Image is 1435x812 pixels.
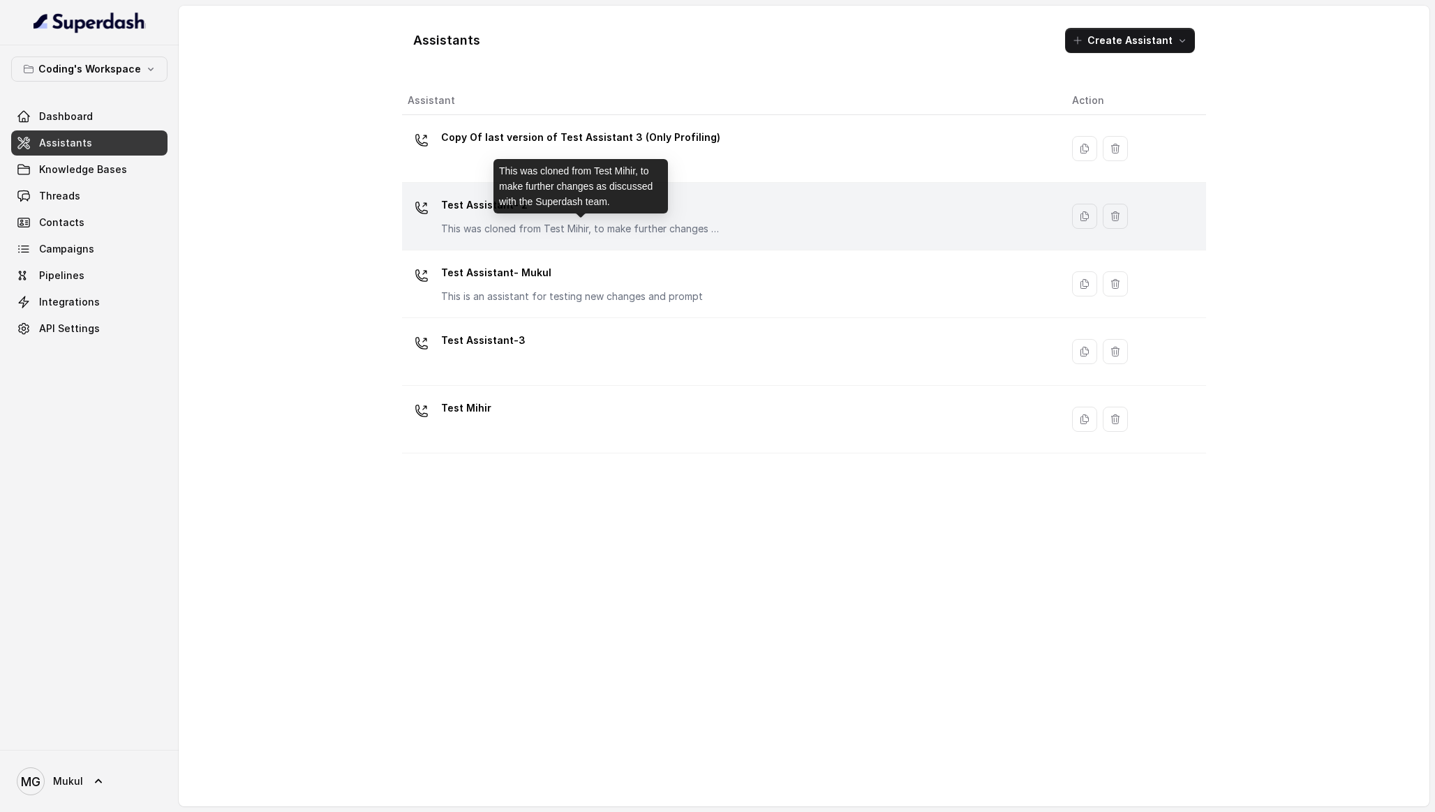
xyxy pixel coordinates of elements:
[441,262,703,284] p: Test Assistant- Mukul
[39,242,94,256] span: Campaigns
[11,316,168,341] a: API Settings
[11,290,168,315] a: Integrations
[441,194,720,216] p: Test Assistant- 2
[53,774,83,788] span: Mukul
[39,189,80,203] span: Threads
[39,216,84,230] span: Contacts
[11,104,168,129] a: Dashboard
[39,136,92,150] span: Assistants
[39,269,84,283] span: Pipelines
[39,110,93,123] span: Dashboard
[38,61,141,77] p: Coding's Workspace
[493,159,668,213] div: This was cloned from Test Mihir, to make further changes as discussed with the Superdash team.
[402,87,1061,115] th: Assistant
[1065,28,1195,53] button: Create Assistant
[11,157,168,182] a: Knowledge Bases
[11,236,168,262] a: Campaigns
[11,263,168,288] a: Pipelines
[441,126,720,149] p: Copy Of last version of Test Assistant 3 (Only Profiling)
[11,130,168,156] a: Assistants
[441,329,526,352] p: Test Assistant-3
[34,11,146,33] img: light.svg
[11,183,168,209] a: Threads
[441,222,720,236] p: This was cloned from Test Mihir, to make further changes as discussed with the Superdash team.
[1061,87,1206,115] th: Action
[441,290,703,303] p: This is an assistant for testing new changes and prompt
[39,322,100,336] span: API Settings
[11,57,168,82] button: Coding's Workspace
[39,163,127,176] span: Knowledge Bases
[11,210,168,235] a: Contacts
[11,762,168,801] a: Mukul
[441,397,491,419] p: Test Mihir
[413,29,480,52] h1: Assistants
[39,295,100,309] span: Integrations
[21,774,40,789] text: MG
